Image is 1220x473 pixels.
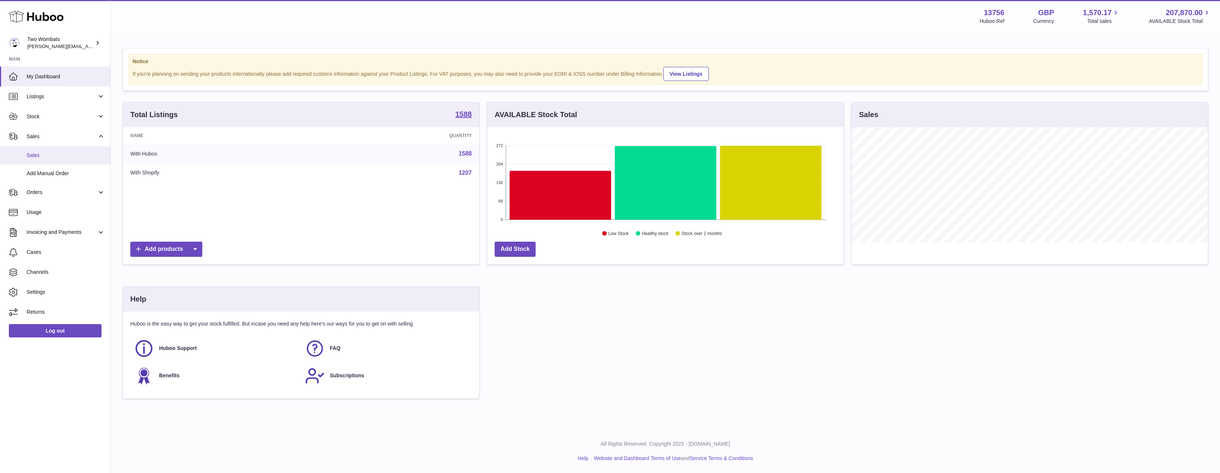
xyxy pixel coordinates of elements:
[27,170,105,177] span: Add Manual Order
[608,231,629,236] text: Low Stock
[591,455,753,462] li: and
[458,170,472,176] a: 1207
[133,58,1198,65] strong: Notice
[27,73,105,80] span: My Dashboard
[130,110,178,120] h3: Total Listings
[27,36,94,50] div: Two Wombats
[984,8,1004,18] strong: 13756
[594,455,681,461] a: Website and Dashboard Terms of Use
[1149,8,1211,25] a: 207,870.00 AVAILABLE Stock Total
[27,152,105,159] span: Sales
[1083,8,1120,25] a: 1,570.17 Total sales
[330,372,364,379] span: Subscriptions
[27,309,105,316] span: Returns
[1083,8,1112,18] span: 1,570.17
[681,231,722,236] text: Stock over 2 months
[9,324,102,337] a: Log out
[305,366,468,386] a: Subscriptions
[123,127,315,144] th: Name
[305,338,468,358] a: FAQ
[1149,18,1211,25] span: AVAILABLE Stock Total
[27,189,97,196] span: Orders
[496,143,503,148] text: 272
[456,110,472,119] a: 1588
[27,249,105,256] span: Cases
[159,372,179,379] span: Benefits
[315,127,479,144] th: Quantity
[859,110,878,120] h3: Sales
[133,66,1198,81] div: If you're planning on sending your products internationally please add required customs informati...
[1166,8,1203,18] span: 207,870.00
[130,242,202,257] a: Add products
[1033,18,1054,25] div: Currency
[642,231,669,236] text: Healthy stock
[980,18,1004,25] div: Huboo Ref
[496,162,503,166] text: 204
[498,199,503,203] text: 68
[690,455,753,461] a: Service Terms & Conditions
[456,110,472,118] strong: 1588
[330,345,341,352] span: FAQ
[1087,18,1120,25] span: Total sales
[496,180,503,185] text: 136
[27,289,105,296] span: Settings
[130,294,146,304] h3: Help
[27,229,97,236] span: Invoicing and Payments
[27,209,105,216] span: Usage
[9,37,20,48] img: alan@twowombats.com
[495,110,577,120] h3: AVAILABLE Stock Total
[134,338,298,358] a: Huboo Support
[123,163,315,183] td: With Shopify
[27,113,97,120] span: Stock
[663,67,709,81] a: View Listings
[27,93,97,100] span: Listings
[501,217,503,222] text: 0
[123,144,315,163] td: With Huboo
[159,345,197,352] span: Huboo Support
[134,366,298,386] a: Benefits
[27,43,148,49] span: [PERSON_NAME][EMAIL_ADDRESS][DOMAIN_NAME]
[117,440,1214,448] p: All Rights Reserved. Copyright 2025 - [DOMAIN_NAME]
[495,242,536,257] a: Add Stock
[578,455,588,461] a: Help
[130,320,472,327] p: Huboo is the easy way to get your stock fulfilled. But incase you need any help here's our ways f...
[27,133,97,140] span: Sales
[1038,8,1054,18] strong: GBP
[458,150,472,157] a: 1588
[27,269,105,276] span: Channels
